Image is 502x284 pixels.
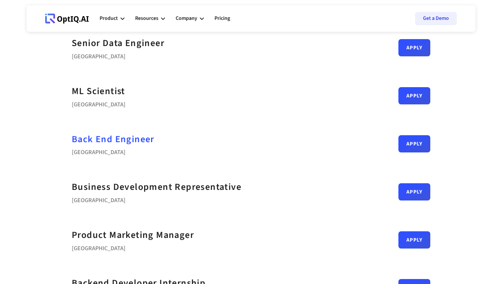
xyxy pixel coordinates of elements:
div: [GEOGRAPHIC_DATA] [72,99,126,108]
div: [GEOGRAPHIC_DATA] [72,243,194,252]
a: Get a Demo [415,12,457,25]
a: Apply [398,183,430,200]
a: Back End Engineer [72,132,154,147]
a: Apply [398,135,430,152]
a: Webflow Homepage [45,9,89,28]
div: Product [100,9,125,28]
a: Business Development Representative [72,180,241,195]
a: ML Scientist [72,84,125,99]
a: Apply [398,87,430,104]
div: Company [176,14,197,23]
div: Product [100,14,118,23]
div: [GEOGRAPHIC_DATA] [72,146,154,156]
a: Senior Data Engineer [72,36,164,51]
a: Product Marketing Manager [72,228,194,243]
div: Resources [135,9,165,28]
a: Apply [398,231,430,249]
a: Apply [398,39,430,56]
a: Pricing [214,9,230,28]
div: Company [176,9,204,28]
div: [GEOGRAPHIC_DATA] [72,51,164,60]
div: [GEOGRAPHIC_DATA] [72,195,241,204]
div: Resources [135,14,158,23]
